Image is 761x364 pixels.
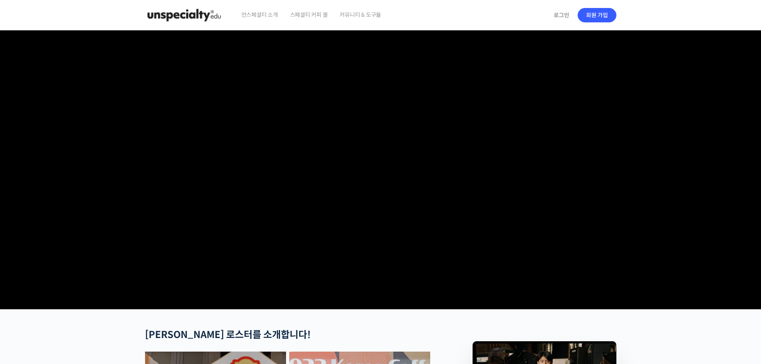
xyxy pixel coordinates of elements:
[578,8,616,22] a: 회원 가입
[549,6,574,24] a: 로그인
[145,329,311,341] strong: [PERSON_NAME] 로스터를 소개합니다!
